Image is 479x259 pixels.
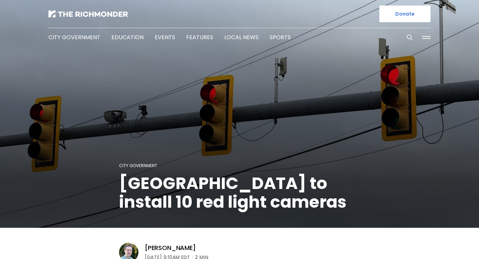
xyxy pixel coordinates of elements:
[405,32,415,43] button: Search this site
[119,174,360,211] h1: [GEOGRAPHIC_DATA] to install 10 red light cameras
[270,33,291,41] a: Sports
[186,33,213,41] a: Features
[111,33,144,41] a: Education
[224,33,259,41] a: Local News
[155,33,175,41] a: Events
[48,10,128,17] img: The Richmonder
[145,244,196,252] a: [PERSON_NAME]
[48,33,100,41] a: City Government
[119,163,157,169] a: City Government
[379,6,431,22] a: Donate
